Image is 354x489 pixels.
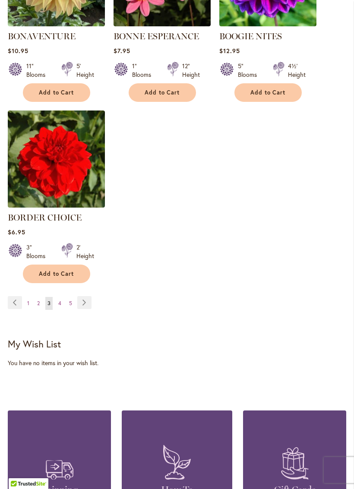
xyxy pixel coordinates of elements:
[76,62,94,79] div: 5' Height
[234,83,302,102] button: Add to Cart
[6,458,31,483] iframe: Launch Accessibility Center
[56,297,63,310] a: 4
[8,20,105,28] a: Bonaventure
[25,297,32,310] a: 1
[145,89,180,96] span: Add to Cart
[8,359,346,367] div: You have no items in your wish list.
[114,31,199,41] a: BONNE ESPERANCE
[8,228,25,236] span: $6.95
[288,62,306,79] div: 4½' Height
[219,47,240,55] span: $12.95
[8,110,105,208] img: BORDER CHOICE
[114,47,130,55] span: $7.95
[58,300,61,306] span: 4
[35,297,42,310] a: 2
[37,300,40,306] span: 2
[114,20,211,28] a: BONNE ESPERANCE
[8,201,105,209] a: BORDER CHOICE
[76,243,94,260] div: 2' Height
[238,62,262,79] div: 5" Blooms
[182,62,200,79] div: 12" Height
[8,47,28,55] span: $10.95
[219,20,316,28] a: BOOGIE NITES
[26,62,51,79] div: 11" Blooms
[132,62,157,79] div: 1" Blooms
[26,243,51,260] div: 3" Blooms
[219,31,282,41] a: BOOGIE NITES
[27,300,29,306] span: 1
[129,83,196,102] button: Add to Cart
[23,265,90,283] button: Add to Cart
[8,212,82,223] a: BORDER CHOICE
[67,297,74,310] a: 5
[47,300,51,306] span: 3
[23,83,90,102] button: Add to Cart
[39,270,74,278] span: Add to Cart
[250,89,286,96] span: Add to Cart
[39,89,74,96] span: Add to Cart
[8,31,76,41] a: BONAVENTURE
[8,338,61,350] strong: My Wish List
[69,300,72,306] span: 5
